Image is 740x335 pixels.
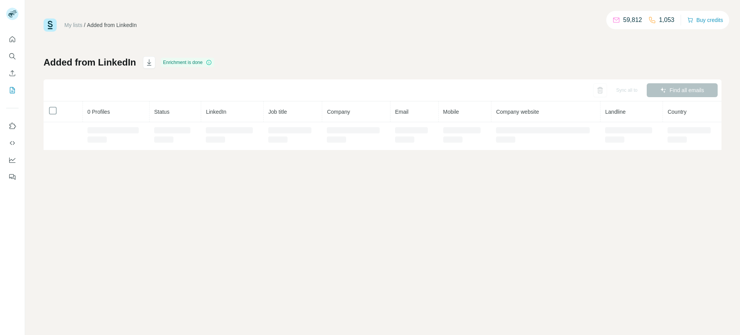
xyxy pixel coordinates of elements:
span: Mobile [443,109,459,115]
span: Country [668,109,686,115]
span: Landline [605,109,626,115]
a: My lists [64,22,82,28]
img: Surfe Logo [44,19,57,32]
button: Search [6,49,18,63]
span: 0 Profiles [87,109,110,115]
button: Enrich CSV [6,66,18,80]
span: Company website [496,109,539,115]
p: 1,053 [659,15,674,25]
h1: Added from LinkedIn [44,56,136,69]
button: Buy credits [687,15,723,25]
div: Added from LinkedIn [87,21,137,29]
span: Company [327,109,350,115]
li: / [84,21,86,29]
button: My lists [6,83,18,97]
span: Email [395,109,409,115]
button: Use Surfe API [6,136,18,150]
p: 59,812 [623,15,642,25]
span: LinkedIn [206,109,226,115]
button: Use Surfe on LinkedIn [6,119,18,133]
span: Job title [268,109,287,115]
button: Feedback [6,170,18,184]
div: Enrichment is done [161,58,214,67]
button: Dashboard [6,153,18,167]
button: Quick start [6,32,18,46]
span: Status [154,109,170,115]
